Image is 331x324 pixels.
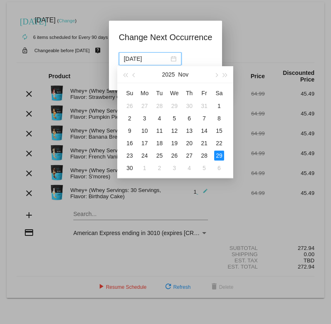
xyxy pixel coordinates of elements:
div: 2 [125,113,135,123]
div: 27 [140,101,150,111]
td: 10/29/2025 [167,100,182,112]
div: 5 [169,113,179,123]
td: 11/27/2025 [182,149,197,162]
div: 28 [155,101,164,111]
th: Mon [137,86,152,100]
td: 11/21/2025 [197,137,212,149]
td: 11/9/2025 [122,125,137,137]
div: 13 [184,126,194,136]
td: 11/18/2025 [152,137,167,149]
div: 4 [155,113,164,123]
th: Thu [182,86,197,100]
input: Select date [124,54,169,63]
td: 11/2/2025 [122,112,137,125]
div: 24 [140,151,150,161]
td: 11/24/2025 [137,149,152,162]
td: 11/17/2025 [137,137,152,149]
th: Fri [197,86,212,100]
td: 11/26/2025 [167,149,182,162]
td: 11/28/2025 [197,149,212,162]
div: 29 [169,101,179,111]
div: 28 [199,151,209,161]
th: Sat [212,86,227,100]
div: 6 [184,113,194,123]
td: 11/6/2025 [182,112,197,125]
th: Tue [152,86,167,100]
td: 11/12/2025 [167,125,182,137]
div: 29 [214,151,224,161]
div: 21 [199,138,209,148]
td: 11/7/2025 [197,112,212,125]
h1: Change Next Occurrence [119,31,213,44]
div: 16 [125,138,135,148]
button: Previous month (PageUp) [130,66,139,83]
div: 3 [140,113,150,123]
button: Next year (Control + right) [221,66,230,83]
td: 11/13/2025 [182,125,197,137]
td: 10/26/2025 [122,100,137,112]
div: 18 [155,138,164,148]
div: 14 [199,126,209,136]
div: 4 [184,163,194,173]
div: 12 [169,126,179,136]
div: 6 [214,163,224,173]
td: 10/30/2025 [182,100,197,112]
div: 30 [125,163,135,173]
td: 11/25/2025 [152,149,167,162]
div: 30 [184,101,194,111]
td: 11/15/2025 [212,125,227,137]
div: 23 [125,151,135,161]
td: 12/5/2025 [197,162,212,174]
div: 26 [125,101,135,111]
td: 11/5/2025 [167,112,182,125]
td: 11/16/2025 [122,137,137,149]
div: 8 [214,113,224,123]
td: 11/3/2025 [137,112,152,125]
td: 11/14/2025 [197,125,212,137]
td: 11/30/2025 [122,162,137,174]
td: 12/4/2025 [182,162,197,174]
div: 11 [155,126,164,136]
div: 2 [155,163,164,173]
td: 10/28/2025 [152,100,167,112]
th: Wed [167,86,182,100]
td: 11/19/2025 [167,137,182,149]
td: 11/23/2025 [122,149,137,162]
td: 11/22/2025 [212,137,227,149]
div: 3 [169,163,179,173]
td: 10/27/2025 [137,100,152,112]
button: Nov [178,66,188,83]
div: 9 [125,126,135,136]
button: Last year (Control + left) [121,66,130,83]
td: 11/29/2025 [212,149,227,162]
div: 1 [140,163,150,173]
div: 19 [169,138,179,148]
div: 5 [199,163,209,173]
div: 1 [214,101,224,111]
td: 12/1/2025 [137,162,152,174]
td: 10/31/2025 [197,100,212,112]
div: 31 [199,101,209,111]
div: 20 [184,138,194,148]
div: 17 [140,138,150,148]
div: 10 [140,126,150,136]
td: 12/6/2025 [212,162,227,174]
div: 25 [155,151,164,161]
td: 11/8/2025 [212,112,227,125]
td: 11/20/2025 [182,137,197,149]
button: Next month (PageDown) [211,66,220,83]
div: 15 [214,126,224,136]
td: 12/2/2025 [152,162,167,174]
td: 11/10/2025 [137,125,152,137]
td: 11/11/2025 [152,125,167,137]
th: Sun [122,86,137,100]
div: 22 [214,138,224,148]
button: 2025 [162,66,175,83]
div: 26 [169,151,179,161]
td: 11/1/2025 [212,100,227,112]
td: 11/4/2025 [152,112,167,125]
div: 7 [199,113,209,123]
td: 12/3/2025 [167,162,182,174]
div: 27 [184,151,194,161]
